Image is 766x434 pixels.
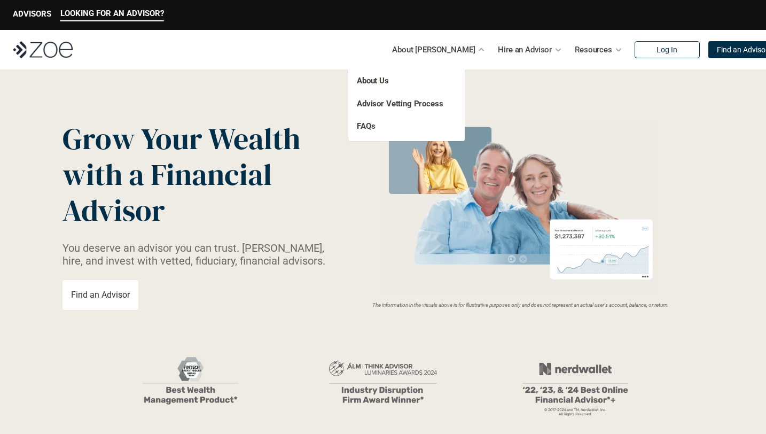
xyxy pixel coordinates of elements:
p: Hire an Advisor [498,42,552,58]
p: Log In [656,45,677,55]
p: LOOKING FOR AN ADVISOR? [60,9,164,18]
p: Resources [575,42,612,58]
p: About [PERSON_NAME] [392,42,475,58]
span: with a Financial Advisor [62,154,278,231]
p: Find an Advisor [71,290,130,300]
span: Grow Your Wealth [62,118,300,159]
a: FAQs [357,121,375,131]
a: Advisor Vetting Process [357,99,443,108]
a: Log In [635,41,700,58]
p: You deserve an advisor you can trust. [PERSON_NAME], hire, and invest with vetted, fiduciary, fin... [62,242,338,267]
a: Find an Advisor [62,280,138,310]
em: The information in the visuals above is for illustrative purposes only and does not represent an ... [372,302,669,308]
p: ADVISORS [13,9,51,19]
a: About Us [357,76,389,86]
